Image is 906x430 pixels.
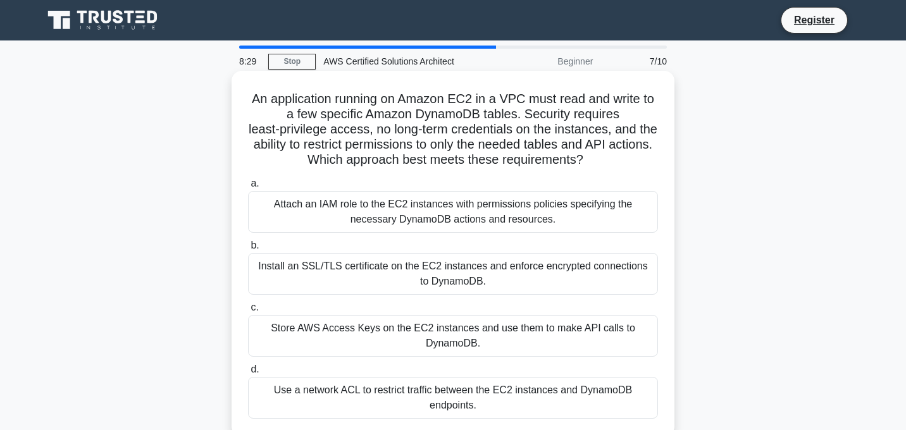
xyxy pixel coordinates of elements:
a: Stop [268,54,316,70]
div: AWS Certified Solutions Architect [316,49,490,74]
span: b. [251,240,259,250]
div: Attach an IAM role to the EC2 instances with permissions policies specifying the necessary Dynamo... [248,191,658,233]
div: Install an SSL/TLS certificate on the EC2 instances and enforce encrypted connections to DynamoDB. [248,253,658,295]
div: 7/10 [600,49,674,74]
div: Beginner [490,49,600,74]
span: a. [251,178,259,188]
span: c. [251,302,258,312]
a: Register [786,12,842,28]
div: Store AWS Access Keys on the EC2 instances and use them to make API calls to DynamoDB. [248,315,658,357]
h5: An application running on Amazon EC2 in a VPC must read and write to a few specific Amazon Dynamo... [247,91,659,168]
div: 8:29 [232,49,268,74]
span: d. [251,364,259,374]
div: Use a network ACL to restrict traffic between the EC2 instances and DynamoDB endpoints. [248,377,658,419]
